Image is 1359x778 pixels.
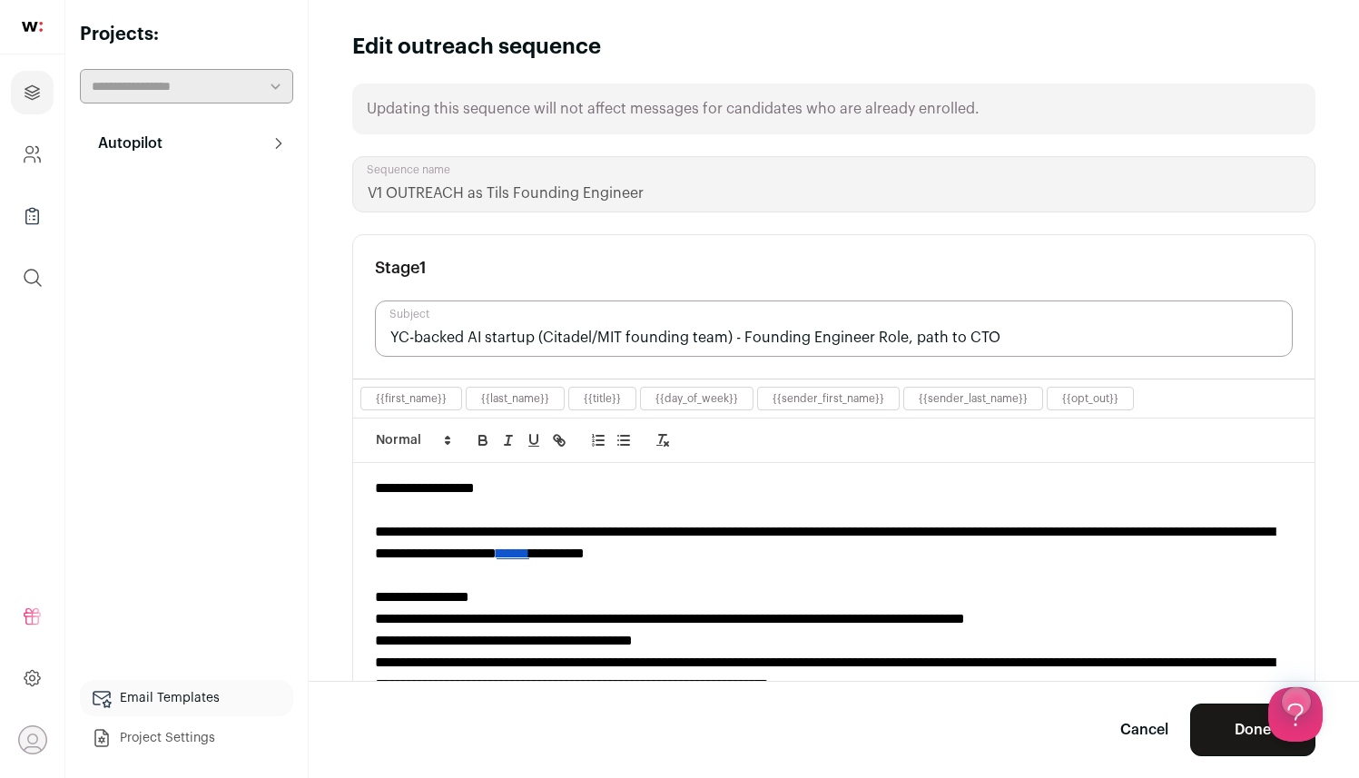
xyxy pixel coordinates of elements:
[11,71,54,114] a: Projects
[919,391,1028,406] button: {{sender_last_name}}
[375,257,427,279] h3: Stage
[18,725,47,754] button: Open dropdown
[22,22,43,32] img: wellfound-shorthand-0d5821cbd27db2630d0214b213865d53afaa358527fdda9d0ea32b1df1b89c2c.svg
[1062,391,1118,406] button: {{opt_out}}
[80,22,293,47] h2: Projects:
[352,33,601,62] h1: Edit outreach sequence
[1120,719,1168,741] a: Cancel
[80,680,293,716] a: Email Templates
[481,391,549,406] button: {{last_name}}
[80,720,293,756] a: Project Settings
[352,84,1315,134] div: Updating this sequence will not affect messages for candidates who are already enrolled.
[1190,704,1315,756] button: Done
[655,391,738,406] button: {{day_of_week}}
[352,156,1315,212] input: Sequence name
[584,391,621,406] button: {{title}}
[87,133,162,154] p: Autopilot
[1268,687,1323,742] iframe: Help Scout Beacon - Open
[80,125,293,162] button: Autopilot
[773,391,884,406] button: {{sender_first_name}}
[11,194,54,238] a: Company Lists
[376,391,447,406] button: {{first_name}}
[419,260,427,276] span: 1
[375,300,1293,357] input: Subject
[11,133,54,176] a: Company and ATS Settings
